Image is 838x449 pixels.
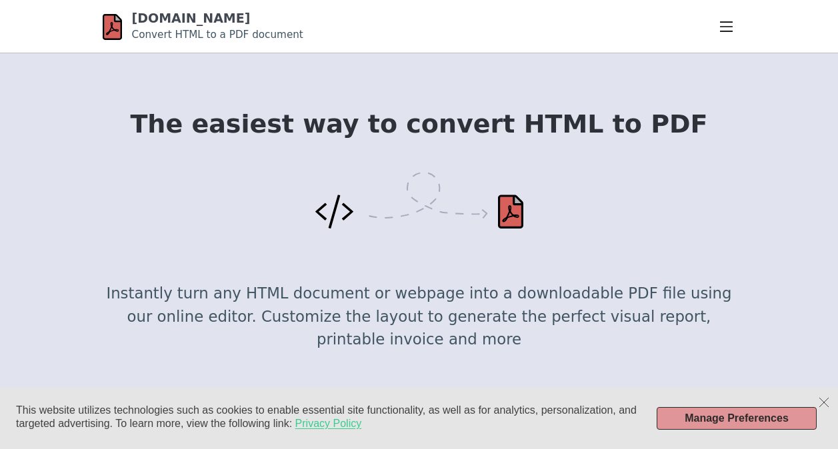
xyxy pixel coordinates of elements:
span: This website utilizes technologies such as cookies to enable essential site functionality, as wel... [16,404,637,429]
img: Convert HTML to PDF [315,172,523,229]
h1: The easiest way to convert HTML to PDF [103,110,736,139]
a: [DOMAIN_NAME] [132,11,251,25]
img: html-pdf.net [103,12,122,42]
p: Instantly turn any HTML document or webpage into a downloadable PDF file using our online editor.... [103,282,736,350]
small: Convert HTML to a PDF document [132,29,303,41]
button: Manage Preferences [657,407,817,430]
a: Privacy Policy [295,417,362,430]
